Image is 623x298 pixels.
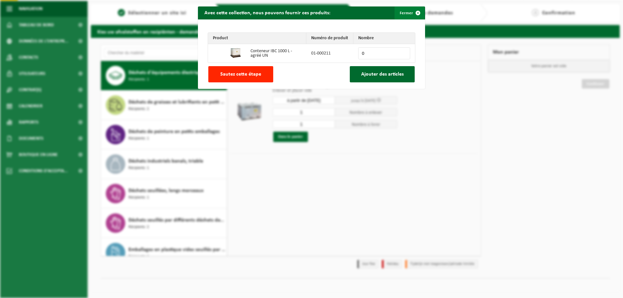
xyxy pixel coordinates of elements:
[220,72,261,77] span: Sautez cette étape
[361,72,404,77] span: Ajouter des articles
[246,44,306,63] td: Conteneur IBC 1000 L - agréé UN
[353,33,415,44] th: Nombre
[350,66,415,82] button: Ajouter des articles
[306,44,353,63] td: 01-000211
[208,66,273,82] button: Sautez cette étape
[198,6,337,19] h2: Avec cette collection, nous pouvons fournir ces produits:
[395,6,424,19] button: Fermer
[306,33,353,44] th: Numéro de produit
[208,33,306,44] th: Product
[230,48,241,58] img: 01-000211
